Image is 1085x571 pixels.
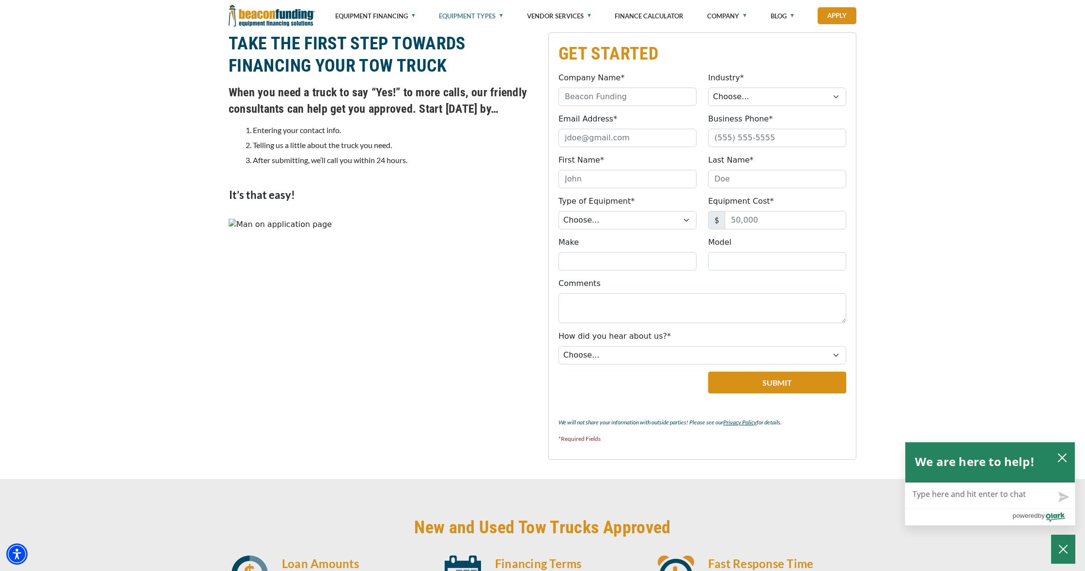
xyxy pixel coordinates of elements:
[915,452,1035,471] h2: We are here to help!
[558,331,671,342] label: How did you hear about us?*
[558,113,617,125] label: Email Address*
[229,32,537,77] h2: TAKE THE FIRST STEP TOWARDS FINANCING YOUR TOW TRUCK
[558,43,846,65] h2: GET STARTED
[558,129,697,147] input: jdoe@gmail.com
[708,211,725,229] span: $
[558,72,624,84] label: Company Name*
[725,211,846,229] input: 50,000
[1012,509,1075,525] a: Powered by Olark
[558,88,697,106] input: Beacon Funding
[1012,510,1038,522] span: powered
[708,129,846,147] input: (555) 555-5555
[708,170,846,188] input: Doe
[558,417,846,428] p: We will not share your information with outside parties! Please see our for details.
[905,442,1075,526] div: olark chatbox
[708,195,774,207] label: Equipment Cost*
[558,278,601,289] label: Comments
[558,433,846,445] p: *Required Fields
[558,195,635,207] label: Type of Equipment*
[558,170,697,188] input: John
[558,372,676,402] iframe: reCAPTCHA
[818,7,856,24] a: Apply
[708,113,773,125] label: Business Phone*
[229,516,856,539] h2: New and Used Tow Trucks Approved
[229,188,295,201] strong: It’s that easy!
[6,543,28,565] div: Accessibility Menu
[1051,535,1075,564] button: Close Chatbox
[1038,510,1045,522] span: by
[708,72,744,84] label: Industry*
[229,219,332,230] img: Man on application page
[708,372,846,393] button: Submit
[253,156,537,165] p: After submitting, we’ll call you within 24 hours.
[558,237,579,248] label: Make
[253,141,537,150] p: Telling us a little about the truck you need.
[1051,486,1075,508] button: Send message
[229,84,537,117] h4: When you need a truck to say “Yes!” to more calls, our friendly consultants can help get you appr...
[708,154,754,166] label: Last Name*
[558,154,604,166] label: First Name*
[723,419,757,426] a: Privacy Policy
[253,126,537,135] p: Entering your contact info.
[708,237,731,248] label: Model
[1054,451,1070,464] button: close chatbox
